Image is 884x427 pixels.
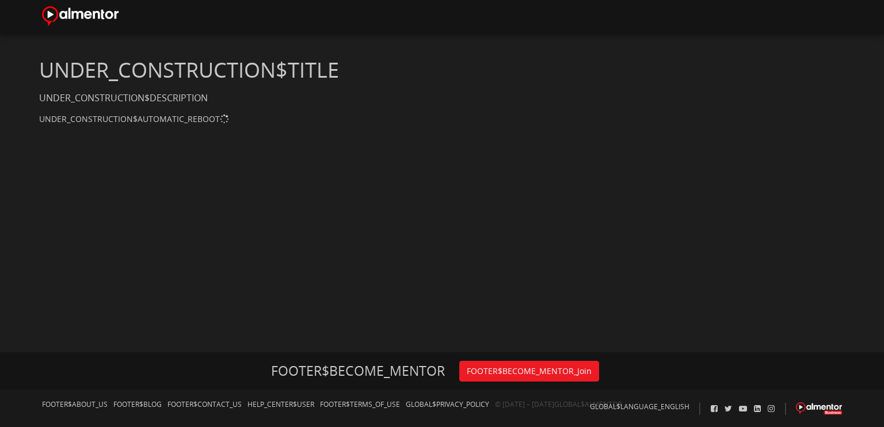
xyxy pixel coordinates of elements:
[459,361,599,382] a: FOOTER$BECOME_MENTOR_Join
[406,399,489,409] a: GLOBAL$PRIVACY_POLICY
[167,399,242,409] a: FOOTER$CONTACT_US
[33,59,851,82] h2: UNDER_CONSTRUCTION$TITLE
[247,399,314,409] a: HELP_CENTER$USER
[42,399,108,409] a: FOOTER$ABOUT_US
[724,402,733,415] a: Twitter
[113,399,162,409] a: FOOTER$BLOG
[320,399,400,409] a: FOOTER$TERMS_OF_USE
[33,115,851,123] div: UNDER_CONSTRUCTION$AUTOMATIC_REBOOT
[753,402,761,415] a: Linkedin
[696,399,703,415] span: |
[738,402,748,415] a: Youtube
[710,402,718,415] a: Facebook
[782,399,789,415] span: |
[590,402,689,412] button: GLOBAL$LANGUAGE_ENGLISH
[39,5,121,28] img: GLOBAL$ALMENTOR
[795,392,872,421] iframe: Opens a widget where you can find more information
[33,93,851,104] div: UNDER_CONSTRUCTION$DESCRIPTION
[767,402,775,415] a: Instagram
[271,361,445,380] p: FOOTER$BECOME_MENTOR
